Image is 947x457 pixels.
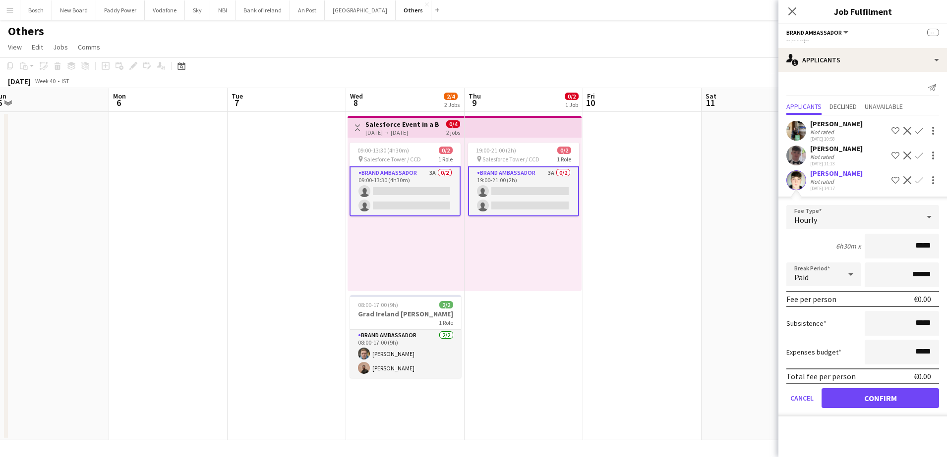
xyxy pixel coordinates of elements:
[810,128,836,136] div: Not rated
[210,0,236,20] button: NBI
[8,43,22,51] span: View
[476,147,516,154] span: 19:00-21:00 (2h)
[28,41,47,53] a: Edit
[350,166,461,216] app-card-role: Brand Ambassador3A0/209:00-13:30 (4h30m)
[786,388,818,408] button: Cancel
[439,319,453,326] span: 1 Role
[778,48,947,72] div: Applicants
[350,92,363,101] span: Wed
[444,93,458,100] span: 2/4
[836,242,861,251] div: 6h30m x
[565,101,578,108] div: 1 Job
[468,143,579,216] app-job-card: 19:00-21:00 (2h)0/2 Salesforce Tower / CCD1 RoleBrand Ambassador3A0/219:00-21:00 (2h)
[365,129,439,136] div: [DATE] → [DATE]
[810,144,863,153] div: [PERSON_NAME]
[810,136,863,142] div: [DATE] 10:58
[786,37,939,44] div: --:-- - --:--
[232,92,243,101] span: Tue
[704,97,716,108] span: 11
[74,41,104,53] a: Comms
[325,0,396,20] button: [GEOGRAPHIC_DATA]
[52,0,96,20] button: New Board
[53,43,68,51] span: Jobs
[565,93,579,100] span: 0/2
[482,155,539,163] span: Salesforce Tower / CCD
[786,294,836,304] div: Fee per person
[786,29,850,36] button: Brand Ambassador
[778,5,947,18] h3: Job Fulfilment
[706,92,716,101] span: Sat
[810,153,836,160] div: Not rated
[786,348,841,356] label: Expenses budget
[349,97,363,108] span: 8
[396,0,431,20] button: Others
[810,119,863,128] div: [PERSON_NAME]
[290,0,325,20] button: An Post
[810,169,863,178] div: [PERSON_NAME]
[810,185,863,192] div: [DATE] 14:17
[786,29,842,36] span: Brand Ambassador
[865,103,903,110] span: Unavailable
[446,128,460,136] div: 2 jobs
[358,301,398,308] span: 08:00-17:00 (9h)
[587,92,595,101] span: Fri
[236,0,290,20] button: Bank of Ireland
[8,76,31,86] div: [DATE]
[444,101,460,108] div: 2 Jobs
[78,43,100,51] span: Comms
[8,24,44,39] h1: Others
[357,147,409,154] span: 09:00-13:30 (4h30m)
[586,97,595,108] span: 10
[4,41,26,53] a: View
[113,92,126,101] span: Mon
[20,0,52,20] button: Bosch
[557,155,571,163] span: 1 Role
[914,294,931,304] div: €0.00
[439,147,453,154] span: 0/2
[439,301,453,308] span: 2/2
[350,309,461,318] h3: Grad Ireland [PERSON_NAME]
[446,120,460,128] span: 0/4
[822,388,939,408] button: Confirm
[468,166,579,216] app-card-role: Brand Ambassador3A0/219:00-21:00 (2h)
[32,43,43,51] span: Edit
[33,77,58,85] span: Week 40
[914,371,931,381] div: €0.00
[786,319,827,328] label: Subsistence
[469,92,481,101] span: Thu
[557,147,571,154] span: 0/2
[786,103,822,110] span: Applicants
[794,215,817,225] span: Hourly
[365,120,439,129] h3: Salesforce Event in a Box
[145,0,185,20] button: Vodafone
[829,103,857,110] span: Declined
[794,272,809,282] span: Paid
[96,0,145,20] button: Paddy Power
[350,295,461,378] app-job-card: 08:00-17:00 (9h)2/2Grad Ireland [PERSON_NAME]1 RoleBrand Ambassador2/208:00-17:00 (9h)[PERSON_NAM...
[927,29,939,36] span: --
[61,77,69,85] div: IST
[438,155,453,163] span: 1 Role
[112,97,126,108] span: 6
[230,97,243,108] span: 7
[350,143,461,216] app-job-card: 09:00-13:30 (4h30m)0/2 Salesforce Tower / CCD1 RoleBrand Ambassador3A0/209:00-13:30 (4h30m)
[810,160,863,167] div: [DATE] 11:13
[350,330,461,378] app-card-role: Brand Ambassador2/208:00-17:00 (9h)[PERSON_NAME][PERSON_NAME]
[364,155,421,163] span: Salesforce Tower / CCD
[467,97,481,108] span: 9
[786,371,856,381] div: Total fee per person
[185,0,210,20] button: Sky
[49,41,72,53] a: Jobs
[810,178,836,185] div: Not rated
